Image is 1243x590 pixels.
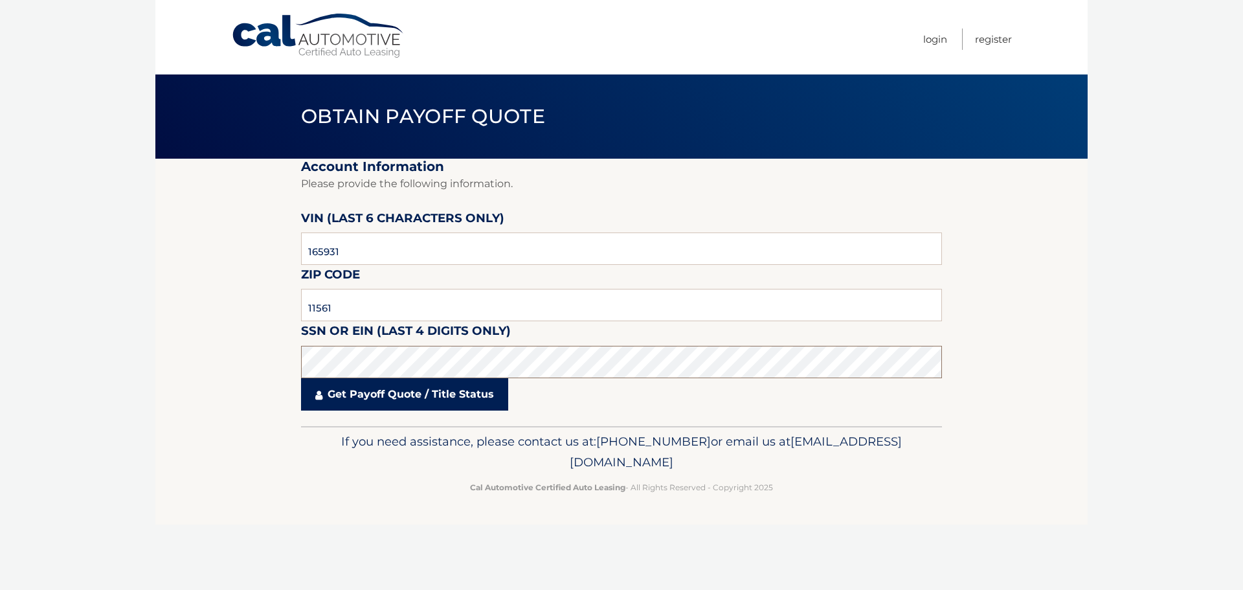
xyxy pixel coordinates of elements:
[470,482,625,492] strong: Cal Automotive Certified Auto Leasing
[923,28,947,50] a: Login
[301,209,504,233] label: VIN (last 6 characters only)
[301,175,942,193] p: Please provide the following information.
[301,265,360,289] label: Zip Code
[301,378,508,411] a: Get Payoff Quote / Title Status
[231,13,406,59] a: Cal Automotive
[309,481,934,494] p: - All Rights Reserved - Copyright 2025
[975,28,1012,50] a: Register
[301,321,511,345] label: SSN or EIN (last 4 digits only)
[596,434,711,449] span: [PHONE_NUMBER]
[301,104,545,128] span: Obtain Payoff Quote
[301,159,942,175] h2: Account Information
[309,431,934,473] p: If you need assistance, please contact us at: or email us at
